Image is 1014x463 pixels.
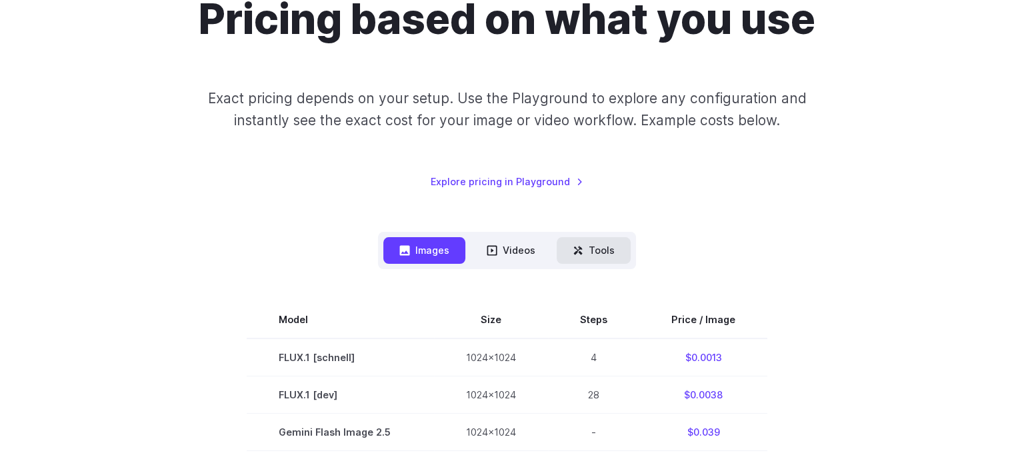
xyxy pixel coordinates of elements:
[548,376,639,413] td: 28
[639,338,767,376] td: $0.0013
[182,87,831,132] p: Exact pricing depends on your setup. Use the Playground to explore any configuration and instantl...
[548,413,639,450] td: -
[431,174,583,189] a: Explore pricing in Playground
[548,301,639,338] th: Steps
[471,237,551,263] button: Videos
[434,338,548,376] td: 1024x1024
[639,376,767,413] td: $0.0038
[434,301,548,338] th: Size
[639,413,767,450] td: $0.039
[247,301,434,338] th: Model
[247,376,434,413] td: FLUX.1 [dev]
[434,376,548,413] td: 1024x1024
[639,301,767,338] th: Price / Image
[548,338,639,376] td: 4
[557,237,631,263] button: Tools
[434,413,548,450] td: 1024x1024
[247,338,434,376] td: FLUX.1 [schnell]
[383,237,465,263] button: Images
[279,424,402,440] span: Gemini Flash Image 2.5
